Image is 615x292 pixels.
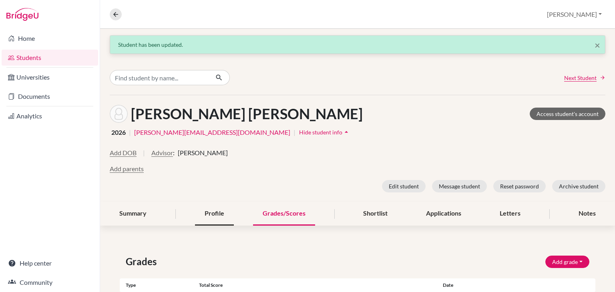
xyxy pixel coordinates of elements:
a: Students [2,50,98,66]
div: Total score [199,282,437,289]
button: Close [595,40,600,50]
img: Paulo Coello Rodriguez's avatar [110,105,128,123]
button: Reset password [493,180,546,192]
a: Community [2,274,98,290]
button: Add parents [110,164,144,174]
span: : [173,148,175,158]
div: Applications [416,202,471,226]
div: Profile [195,202,234,226]
div: Shortlist [354,202,397,226]
a: Universities [2,69,98,85]
a: [PERSON_NAME][EMAIL_ADDRESS][DOMAIN_NAME] [134,128,290,137]
a: Home [2,30,98,46]
h1: [PERSON_NAME] [PERSON_NAME] [131,105,363,122]
button: Edit student [382,180,426,192]
span: | [293,128,295,137]
span: 2026 [111,128,126,137]
button: Hide student infoarrow_drop_up [299,126,351,138]
button: Advisor [151,148,173,158]
i: arrow_drop_up [342,128,350,136]
span: | [129,128,131,137]
img: Bridge-U [6,8,38,21]
div: Type [120,282,199,289]
div: Student has been updated. [118,40,597,49]
div: Date [437,282,556,289]
button: Add grade [545,256,589,268]
a: Access student's account [530,108,605,120]
div: Summary [110,202,156,226]
span: × [595,39,600,51]
button: [PERSON_NAME] [543,7,605,22]
span: Grades [126,254,160,269]
a: Analytics [2,108,98,124]
span: | [143,148,145,164]
a: Next Student [564,74,605,82]
button: Archive student [552,180,605,192]
button: Message student [432,180,487,192]
span: Hide student info [299,129,342,136]
span: Next Student [564,74,597,82]
input: Find student by name... [110,70,209,85]
div: Grades/Scores [253,202,315,226]
span: [PERSON_NAME] [178,148,228,158]
div: Notes [569,202,605,226]
a: Documents [2,88,98,104]
a: Help center [2,255,98,271]
div: Letters [490,202,530,226]
button: Add DOB [110,148,137,158]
